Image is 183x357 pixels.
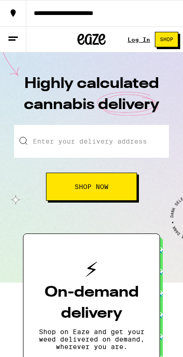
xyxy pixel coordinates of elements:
span: Shop [160,37,173,42]
button: Shop [155,32,178,47]
span: Shop Now [75,183,108,190]
a: Log In [128,36,150,43]
h1: Highly calculated cannabis delivery [21,73,162,125]
button: Shop Now [46,173,137,201]
h3: On-demand delivery [38,282,145,324]
p: Shop on Eaze and get your weed delivered on demand, wherever you are. [38,328,145,350]
a: Shop [150,32,183,47]
input: Enter your delivery address [14,125,169,158]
